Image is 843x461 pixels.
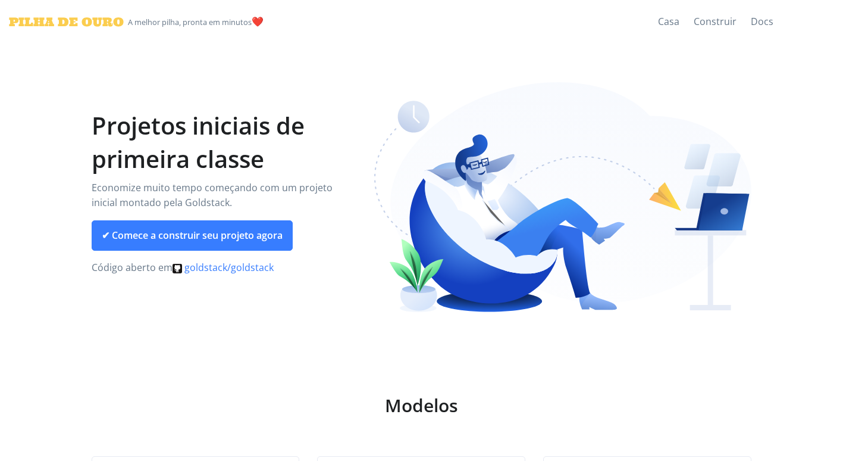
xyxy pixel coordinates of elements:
[92,180,356,211] p: Economize muito tempo começando com um projeto inicial montado pela Goldstack.
[128,17,252,27] small: A melhor pilha, pronta em minutos
[173,264,182,273] img: svg%3e
[92,261,274,274] font: Código aberto em
[128,10,264,35] span: ️❤️
[92,220,293,251] a: ✔ Comece a construir seu projeto agora
[173,261,274,274] a: goldstack/goldstack
[92,109,356,176] h1: Projetos iniciais de primeira classe
[9,10,90,35] a: Logotipo Goldstack
[781,15,834,27] iframe: GitHub Star Goldstack
[374,82,752,317] img: Codificador relaxante
[290,393,554,418] h2: Modelos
